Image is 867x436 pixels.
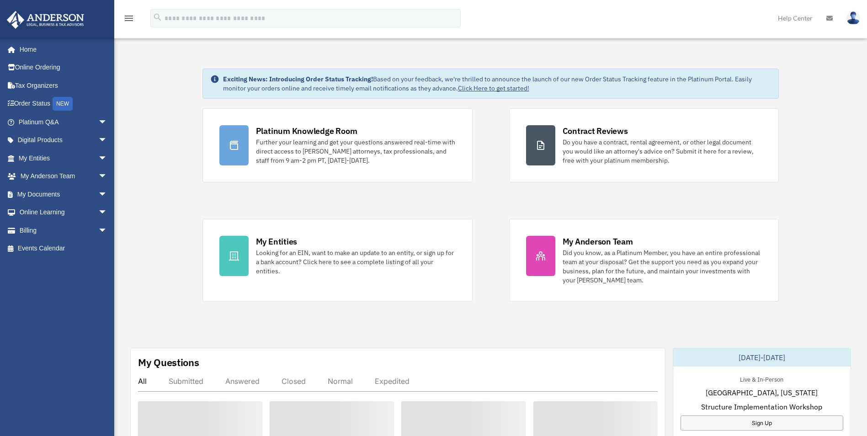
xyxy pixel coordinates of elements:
a: My Entities Looking for an EIN, want to make an update to an entity, or sign up for a bank accoun... [202,219,473,302]
a: Home [6,40,117,58]
div: My Questions [138,356,199,369]
a: Sign Up [681,415,843,431]
a: Billingarrow_drop_down [6,221,121,239]
a: Platinum Knowledge Room Further your learning and get your questions answered real-time with dire... [202,108,473,182]
strong: Exciting News: Introducing Order Status Tracking! [223,75,373,83]
span: Structure Implementation Workshop [701,401,822,412]
div: Did you know, as a Platinum Member, you have an entire professional team at your disposal? Get th... [563,248,762,285]
div: Platinum Knowledge Room [256,125,357,137]
span: arrow_drop_down [98,185,117,204]
div: [DATE]-[DATE] [673,348,851,367]
div: NEW [53,97,73,111]
span: arrow_drop_down [98,149,117,168]
span: [GEOGRAPHIC_DATA], [US_STATE] [706,387,818,398]
div: Do you have a contract, rental agreement, or other legal document you would like an attorney's ad... [563,138,762,165]
a: My Anderson Team Did you know, as a Platinum Member, you have an entire professional team at your... [509,219,779,302]
a: Online Learningarrow_drop_down [6,203,121,222]
i: search [153,12,163,22]
a: Digital Productsarrow_drop_down [6,131,121,149]
div: Further your learning and get your questions answered real-time with direct access to [PERSON_NAM... [256,138,456,165]
a: My Anderson Teamarrow_drop_down [6,167,121,186]
div: Answered [225,377,260,386]
div: My Anderson Team [563,236,633,247]
a: Click Here to get started! [458,84,529,92]
span: arrow_drop_down [98,221,117,240]
div: Expedited [375,377,410,386]
a: Contract Reviews Do you have a contract, rental agreement, or other legal document you would like... [509,108,779,182]
div: Looking for an EIN, want to make an update to an entity, or sign up for a bank account? Click her... [256,248,456,276]
a: Online Ordering [6,58,121,77]
a: menu [123,16,134,24]
div: Normal [328,377,353,386]
span: arrow_drop_down [98,203,117,222]
div: Submitted [169,377,203,386]
span: arrow_drop_down [98,131,117,150]
div: Live & In-Person [733,374,791,383]
a: Tax Organizers [6,76,121,95]
div: Based on your feedback, we're thrilled to announce the launch of our new Order Status Tracking fe... [223,74,771,93]
img: User Pic [846,11,860,25]
a: Order StatusNEW [6,95,121,113]
span: arrow_drop_down [98,113,117,132]
a: My Documentsarrow_drop_down [6,185,121,203]
i: menu [123,13,134,24]
a: Events Calendar [6,239,121,258]
div: Contract Reviews [563,125,628,137]
a: Platinum Q&Aarrow_drop_down [6,113,121,131]
a: My Entitiesarrow_drop_down [6,149,121,167]
img: Anderson Advisors Platinum Portal [4,11,87,29]
span: arrow_drop_down [98,167,117,186]
div: My Entities [256,236,297,247]
div: Closed [282,377,306,386]
div: All [138,377,147,386]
